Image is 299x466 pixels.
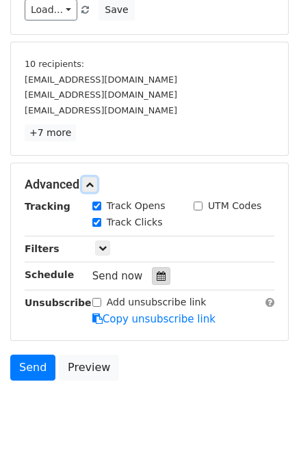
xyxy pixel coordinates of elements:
small: 10 recipients: [25,59,84,69]
h5: Advanced [25,177,274,192]
span: Send now [92,270,143,282]
a: Copy unsubscribe link [92,313,216,325]
label: UTM Codes [208,199,261,213]
strong: Schedule [25,269,74,280]
a: Send [10,355,55,381]
a: +7 more [25,124,76,141]
small: [EMAIL_ADDRESS][DOMAIN_NAME] [25,90,177,100]
a: Preview [59,355,119,381]
strong: Unsubscribe [25,297,92,308]
label: Add unsubscribe link [107,295,207,310]
small: [EMAIL_ADDRESS][DOMAIN_NAME] [25,74,177,85]
label: Track Clicks [107,215,163,230]
strong: Filters [25,243,60,254]
iframe: Chat Widget [231,400,299,466]
small: [EMAIL_ADDRESS][DOMAIN_NAME] [25,105,177,115]
strong: Tracking [25,201,70,212]
label: Track Opens [107,199,166,213]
